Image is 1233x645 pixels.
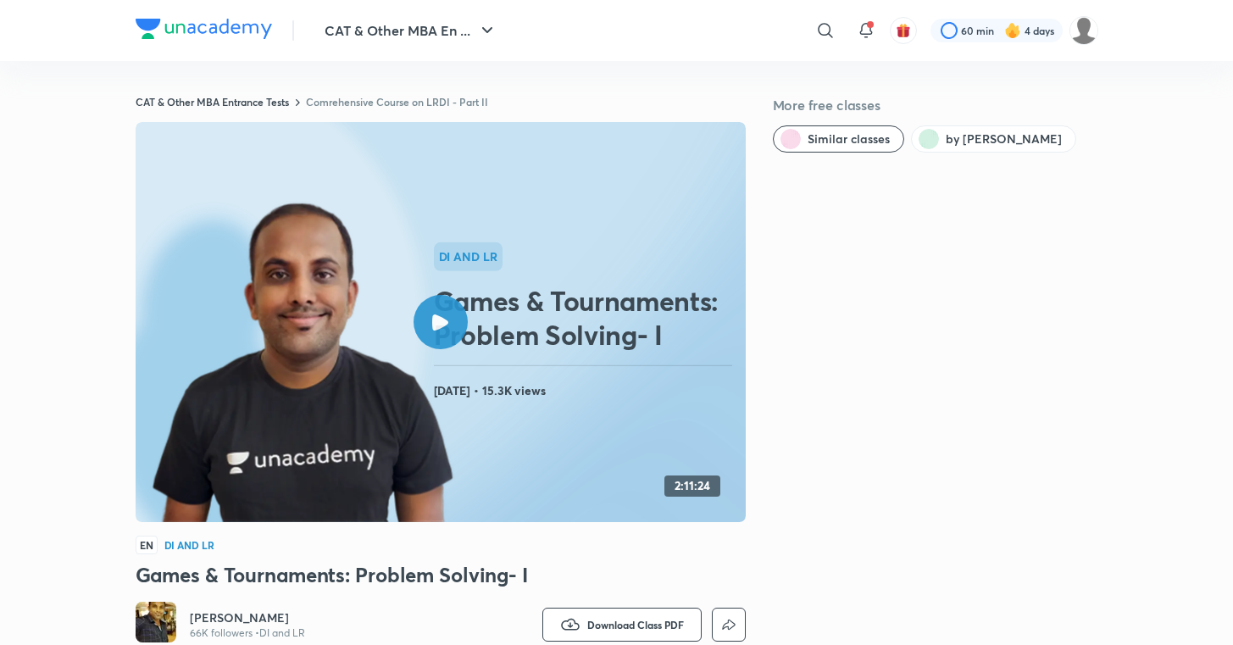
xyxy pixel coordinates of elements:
[773,95,1098,115] h5: More free classes
[1069,16,1098,45] img: adi biradar
[314,14,508,47] button: CAT & Other MBA En ...
[164,540,214,550] h4: DI and LR
[1004,22,1021,39] img: streak
[136,536,158,554] span: EN
[190,609,305,626] a: [PERSON_NAME]
[136,19,272,39] img: Company Logo
[136,19,272,43] a: Company Logo
[773,125,904,153] button: Similar classes
[890,17,917,44] button: avatar
[136,95,289,108] a: CAT & Other MBA Entrance Tests
[434,380,739,402] h4: [DATE] • 15.3K views
[190,626,305,640] p: 66K followers • DI and LR
[896,23,911,38] img: avatar
[675,479,710,493] h4: 2:11:24
[306,95,488,108] a: Comrehensive Course on LRDI - Part II
[136,602,176,642] img: Avatar
[808,131,890,147] span: Similar classes
[542,608,702,642] button: Download Class PDF
[946,131,1062,147] span: by Ravi Prakash
[136,561,746,588] h3: Games & Tournaments: Problem Solving- I
[434,284,739,352] h2: Games & Tournaments: Problem Solving- I
[587,618,684,631] span: Download Class PDF
[911,125,1076,153] button: by Ravi Prakash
